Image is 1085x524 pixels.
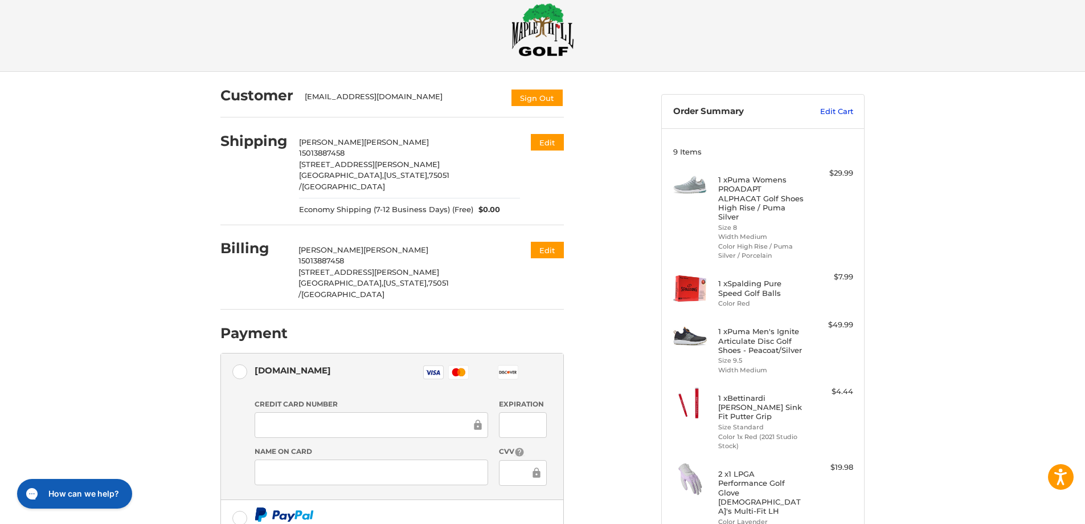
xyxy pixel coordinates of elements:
[808,386,853,397] div: $4.44
[384,170,429,180] span: [US_STATE],
[718,356,805,365] li: Size 9.5
[298,267,439,277] span: [STREET_ADDRESS][PERSON_NAME]
[255,446,488,457] label: Name on Card
[808,462,853,473] div: $19.98
[299,170,384,180] span: [GEOGRAPHIC_DATA],
[364,137,429,147] span: [PERSON_NAME]
[298,245,363,254] span: [PERSON_NAME]
[718,423,805,432] li: Size Standard
[299,170,449,191] span: 75051 /
[510,88,564,107] button: Sign Out
[718,242,805,261] li: Color High Rise / Puma Silver / Porcelain
[673,106,796,117] h3: Order Summary
[11,475,136,513] iframe: Gorgias live chat messenger
[718,469,805,515] h4: 2 x 1 LPGA Performance Golf Glove [DEMOGRAPHIC_DATA]'s Multi-Fit LH
[808,168,853,179] div: $29.99
[298,278,449,299] span: 75051 /
[808,271,853,283] div: $7.99
[298,278,383,287] span: [GEOGRAPHIC_DATA],
[718,327,805,355] h4: 1 x Puma Men's Ignite Articulate Disc Golf Shoes - Peacoat/Silver
[718,393,805,421] h4: 1 x Bettinardi [PERSON_NAME] Sink Fit Putter Grip
[499,399,546,409] label: Expiration
[255,361,331,380] div: [DOMAIN_NAME]
[718,175,805,221] h4: 1 x Puma Womens PROADAPT ALPHACAT Golf Shoes High Rise / Puma Silver
[299,160,440,169] span: [STREET_ADDRESS][PERSON_NAME]
[220,239,287,257] h2: Billing
[299,137,364,147] span: [PERSON_NAME]
[255,507,314,522] img: PayPal icon
[718,232,805,242] li: Width Medium
[718,223,805,233] li: Size 8
[383,278,428,287] span: [US_STATE],
[305,91,499,107] div: [EMAIL_ADDRESS][DOMAIN_NAME]
[531,242,564,258] button: Edit
[302,182,385,191] span: [GEOGRAPHIC_DATA]
[499,446,546,457] label: CVV
[255,399,488,409] label: Credit Card Number
[718,365,805,375] li: Width Medium
[363,245,428,254] span: [PERSON_NAME]
[718,279,805,298] h4: 1 x Spalding Pure Speed Golf Balls
[299,204,473,216] span: Economy Shipping (7-12 Business Days) (Free)
[718,299,805,308] li: Color Red
[301,290,384,299] span: [GEOGRAPHIC_DATA]
[298,256,344,265] span: 15013887458
[511,3,574,56] img: Maple Hill Golf
[220,324,288,342] h2: Payment
[220,132,288,150] h2: Shipping
[299,148,345,157] span: 15013887458
[220,87,293,104] h2: Customer
[673,147,853,156] h3: 9 Items
[808,319,853,331] div: $49.99
[473,204,501,216] span: $0.00
[531,134,564,151] button: Edit
[796,106,853,117] a: Edit Cart
[718,432,805,451] li: Color 1x Red (2021 Studio Stock)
